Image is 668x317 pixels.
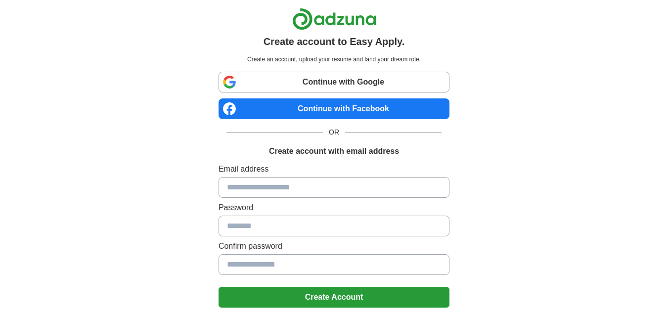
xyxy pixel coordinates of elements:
[219,202,449,214] label: Password
[219,240,449,252] label: Confirm password
[221,55,447,64] p: Create an account, upload your resume and land your dream role.
[219,163,449,175] label: Email address
[219,287,449,308] button: Create Account
[269,145,399,157] h1: Create account with email address
[323,127,345,137] span: OR
[292,8,376,30] img: Adzuna logo
[219,98,449,119] a: Continue with Facebook
[219,72,449,92] a: Continue with Google
[264,34,405,49] h1: Create account to Easy Apply.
